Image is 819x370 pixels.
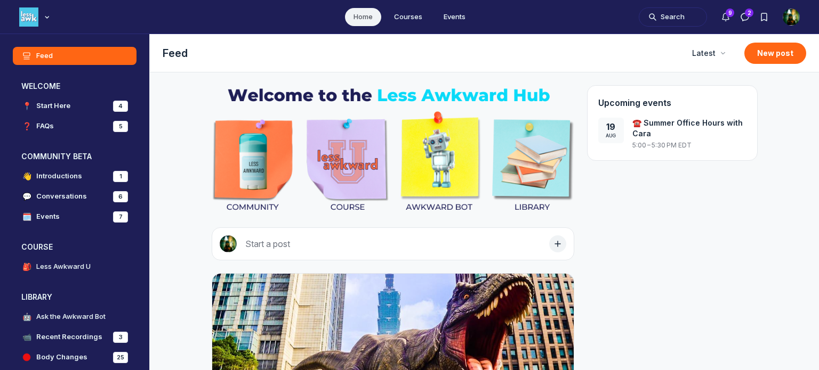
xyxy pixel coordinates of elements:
[632,118,746,139] span: ☎️ Summer Office Hours with Cara
[21,242,53,252] h3: COURSE
[21,311,32,322] span: 🤖
[13,328,136,346] a: 📹Recent Recordings3
[13,348,136,366] a: Body Changes25
[21,121,32,131] span: ❓
[36,211,60,222] h4: Events
[36,352,87,363] h4: Body Changes
[36,191,87,202] h4: Conversations
[13,78,136,95] button: WELCOMECollapse space
[113,352,128,363] div: 25
[598,97,671,108] span: Upcoming events
[36,101,70,111] h4: Start Here
[435,8,474,26] a: Events
[606,132,616,139] div: Aug
[13,289,136,306] button: LIBRARYCollapse space
[212,227,574,260] button: Start a post
[36,261,91,272] h4: Less Awkward U
[13,308,136,326] a: 🤖Ask the Awkward Bot
[606,121,615,132] div: 19
[113,101,128,112] div: 4
[36,51,53,61] h4: Feed
[163,46,677,61] h1: Feed
[21,101,32,111] span: 📍
[716,7,735,27] button: Notifications
[13,117,136,135] a: ❓FAQs5
[783,9,800,26] button: User menu options
[735,7,754,27] button: Direct messages
[21,81,60,92] h3: WELCOME
[13,97,136,115] a: 📍Start Here4
[113,332,128,343] div: 3
[113,171,128,182] div: 1
[686,44,732,63] button: Latest
[632,118,746,150] a: ☎️ Summer Office Hours with Cara5:00 – 5:30 PM EDT
[13,258,136,276] a: 🎒Less Awkward U
[386,8,431,26] a: Courses
[36,171,82,182] h4: Introductions
[21,151,92,162] h3: COMMUNITY BETA
[36,121,54,131] h4: FAQs
[21,171,32,182] span: 👋
[113,121,128,132] div: 5
[639,7,707,27] button: Search
[744,43,806,64] button: New post
[19,7,38,27] img: Less Awkward Hub logo
[36,311,106,322] h4: Ask the Awkward Bot
[754,7,774,27] button: Bookmarks
[21,332,32,342] span: 📹
[692,48,716,59] span: Latest
[13,167,136,185] a: 👋Introductions1
[13,47,136,65] a: Feed
[21,292,52,302] h3: LIBRARY
[245,239,290,249] span: Start a post
[113,191,128,202] div: 6
[113,211,128,223] div: 7
[150,34,819,72] header: Page Header
[19,6,52,28] button: Less Awkward Hub logo
[345,8,381,26] a: Home
[13,208,136,226] a: 🗓️Events7
[21,261,32,272] span: 🎒
[21,191,32,202] span: 💬
[36,332,102,342] h4: Recent Recordings
[13,239,136,256] button: COURSECollapse space
[632,141,692,150] span: 5:00 – 5:30 PM EDT
[13,187,136,205] a: 💬Conversations6
[21,211,32,222] span: 🗓️
[13,148,136,165] button: COMMUNITY BETACollapse space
